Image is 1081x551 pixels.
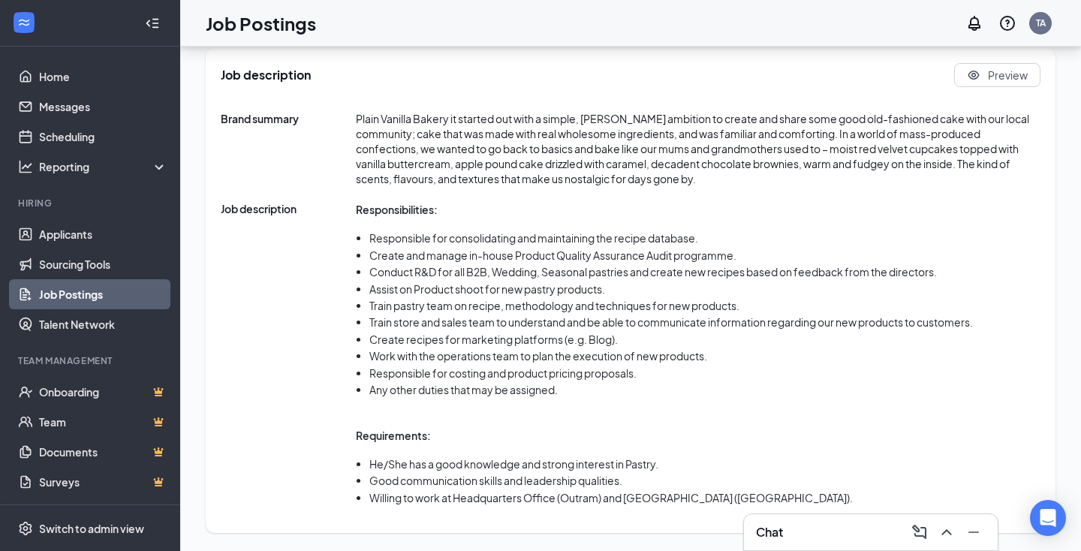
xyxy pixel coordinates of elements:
[756,524,783,540] h3: Chat
[369,365,973,381] li: Responsible for costing and product pricing proposals.
[908,520,932,544] button: ComposeMessage
[39,219,167,249] a: Applicants
[369,281,973,297] li: Assist on Product shoot for new pastry products.
[911,523,929,541] svg: ComposeMessage
[356,111,1040,186] span: Plain Vanilla Bakery it started out with a simple, [PERSON_NAME] ambition to create and share som...
[18,159,33,174] svg: Analysis
[1036,17,1046,29] div: TA
[18,197,164,209] div: Hiring
[39,407,167,437] a: TeamCrown
[39,92,167,122] a: Messages
[39,249,167,279] a: Sourcing Tools
[938,523,956,541] svg: ChevronUp
[954,63,1040,87] button: Eye Preview
[1030,500,1066,536] div: Open Intercom Messenger
[145,16,160,31] svg: Collapse
[39,159,168,174] div: Reporting
[39,377,167,407] a: OnboardingCrown
[39,62,167,92] a: Home
[17,15,32,30] svg: WorkstreamLogo
[369,348,973,364] li: Work with the operations team to plan the execution of new products.
[988,68,1028,83] span: Preview
[369,230,973,246] li: Responsible for consolidating and maintaining the recipe database.
[18,521,33,536] svg: Settings
[221,201,356,518] span: Job description
[39,521,144,536] div: Switch to admin view
[39,279,167,309] a: Job Postings
[221,67,311,83] span: Job description
[369,456,973,472] li: He/She has a good knowledge and strong interest in Pastry.
[369,489,973,506] li: Willing to work at Headquarters Office (Outram) and [GEOGRAPHIC_DATA] ([GEOGRAPHIC_DATA]).
[369,472,973,489] li: Good communication skills and leadership qualities.
[39,309,167,339] a: Talent Network
[369,247,973,263] li: Create and manage in-house Product Quality Assurance Audit programme.
[39,467,167,497] a: SurveysCrown
[356,203,438,216] strong: Responsibilities:
[39,437,167,467] a: DocumentsCrown
[369,297,973,314] li: Train pastry team on recipe, methodology and techniques for new products.
[369,314,973,330] li: Train store and sales team to understand and be able to communicate information regarding our new...
[965,14,983,32] svg: Notifications
[206,11,316,36] h1: Job Postings
[369,381,973,398] li: Any other duties that may be assigned.
[369,331,973,348] li: Create recipes for marketing platforms (e.g. Blog).
[369,263,973,280] li: Conduct R&D for all B2B, Wedding, Seasonal pastries and create new recipes based on feedback from...
[39,122,167,152] a: Scheduling
[18,354,164,367] div: Team Management
[221,111,356,186] span: Brand summary
[962,520,986,544] button: Minimize
[356,429,431,442] strong: Requirements:
[935,520,959,544] button: ChevronUp
[998,14,1016,32] svg: QuestionInfo
[967,68,980,82] svg: Eye
[965,523,983,541] svg: Minimize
